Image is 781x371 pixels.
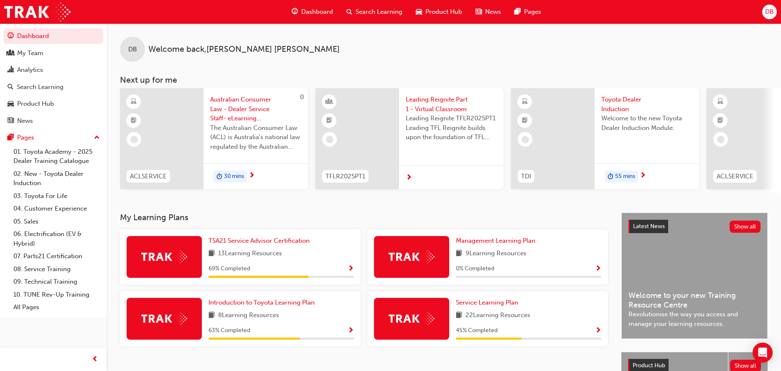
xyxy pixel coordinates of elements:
[10,215,103,228] a: 05. Sales
[522,115,528,126] span: booktick-icon
[3,113,103,129] a: News
[456,249,462,259] span: book-icon
[209,236,313,246] a: TSA21 Service Advisor Certification
[628,291,761,310] span: Welcome to your new Training Resource Centre
[326,172,365,181] span: TFLR2025PT1
[209,298,318,307] a: Introduction to Toyota Learning Plan
[762,5,777,19] button: DB
[508,3,548,20] a: pages-iconPages
[92,354,98,365] span: prev-icon
[456,326,498,335] span: 45 % Completed
[17,65,43,75] div: Analytics
[456,237,535,244] span: Management Learning Plan
[148,45,340,54] span: Welcome back , [PERSON_NAME] [PERSON_NAME]
[8,134,14,142] span: pages-icon
[209,310,215,321] span: book-icon
[730,221,761,233] button: Show all
[633,223,665,230] span: Latest News
[326,115,332,126] span: booktick-icon
[717,172,753,181] span: ACLSERVICE
[456,264,494,274] span: 0 % Completed
[3,28,103,44] a: Dashboard
[425,7,462,17] span: Product Hub
[130,172,167,181] span: ACLSERVICE
[17,116,33,126] div: News
[466,310,530,321] span: 22 Learning Resources
[3,79,103,95] a: Search Learning
[17,133,34,142] div: Pages
[522,136,529,143] span: learningRecordVerb_NONE-icon
[10,275,103,288] a: 09. Technical Training
[621,213,768,339] a: Latest NewsShow allWelcome to your new Training Resource CentreRevolutionise the way you access a...
[356,7,402,17] span: Search Learning
[10,228,103,250] a: 06. Electrification (EV & Hybrid)
[3,130,103,145] button: Pages
[8,84,13,91] span: search-icon
[595,265,601,273] span: Show Progress
[717,115,723,126] span: booktick-icon
[10,168,103,190] a: 02. New - Toyota Dealer Induction
[216,171,222,182] span: duration-icon
[17,82,64,92] div: Search Learning
[131,97,137,107] span: learningResourceType_ELEARNING-icon
[249,172,255,180] span: next-icon
[340,3,409,20] a: search-iconSearch Learning
[348,265,354,273] span: Show Progress
[8,50,14,57] span: people-icon
[628,310,761,328] span: Revolutionise the way you access and manage your learning resources.
[120,88,308,189] a: 0ACLSERVICEAustralian Consumer Law - Dealer Service Staff- eLearning ModuleThe Australian Consume...
[209,237,310,244] span: TSA21 Service Advisor Certification
[608,171,613,182] span: duration-icon
[218,310,279,321] span: 8 Learning Resources
[348,327,354,335] span: Show Progress
[3,46,103,61] a: My Team
[595,325,601,336] button: Show Progress
[94,132,100,143] span: up-icon
[389,250,435,263] img: Trak
[628,220,761,233] a: Latest NewsShow all
[10,288,103,301] a: 10. TUNE Rev-Up Training
[514,7,521,17] span: pages-icon
[717,136,725,143] span: learningRecordVerb_NONE-icon
[210,95,301,123] span: Australian Consumer Law - Dealer Service Staff- eLearning Module
[141,250,187,263] img: Trak
[416,7,422,17] span: car-icon
[753,343,773,363] div: Open Intercom Messenger
[209,249,215,259] span: book-icon
[141,312,187,325] img: Trak
[8,33,14,40] span: guage-icon
[10,145,103,168] a: 01. Toyota Academy - 2025 Dealer Training Catalogue
[409,3,469,20] a: car-iconProduct Hub
[595,264,601,274] button: Show Progress
[765,7,774,17] span: DB
[8,117,14,125] span: news-icon
[595,327,601,335] span: Show Progress
[476,7,482,17] span: news-icon
[209,264,250,274] span: 69 % Completed
[633,362,665,369] span: Product Hub
[406,174,412,182] span: next-icon
[107,75,781,85] h3: Next up for me
[285,3,340,20] a: guage-iconDashboard
[210,123,301,152] span: The Australian Consumer Law (ACL) is Australia's national law regulated by the Australian Competi...
[300,93,304,101] span: 0
[3,27,103,130] button: DashboardMy TeamAnalyticsSearch LearningProduct HubNews
[4,3,71,21] img: Trak
[128,45,137,54] span: DB
[131,115,137,126] span: booktick-icon
[3,96,103,112] a: Product Hub
[615,172,635,181] span: 55 mins
[17,99,54,109] div: Product Hub
[348,264,354,274] button: Show Progress
[120,213,608,222] h3: My Learning Plans
[717,97,723,107] span: learningResourceType_ELEARNING-icon
[348,325,354,336] button: Show Progress
[8,66,14,74] span: chart-icon
[466,249,527,259] span: 9 Learning Resources
[469,3,508,20] a: news-iconNews
[218,249,282,259] span: 13 Learning Resources
[346,7,352,17] span: search-icon
[326,136,333,143] span: learningRecordVerb_NONE-icon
